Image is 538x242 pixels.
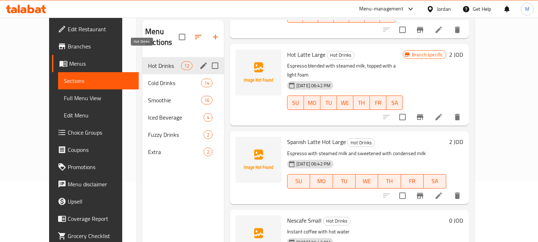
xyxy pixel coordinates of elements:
[68,197,133,206] span: Upsell
[68,128,133,137] span: Choice Groups
[449,50,463,60] h6: 2 JOD
[52,38,139,55] a: Branches
[307,98,318,108] span: MO
[207,28,224,46] button: Add section
[142,74,224,92] div: Cold Drinks14
[434,113,443,121] a: Edit menu item
[204,114,212,121] span: 4
[148,96,201,104] span: Smoothie
[373,98,384,108] span: FR
[52,141,139,158] a: Coupons
[353,96,370,110] button: TH
[201,97,212,104] span: 16
[411,108,429,126] button: Branch-specific-item
[52,193,139,210] a: Upsell
[64,111,133,120] span: Edit Menu
[52,176,139,193] a: Menu disclaimer
[287,61,403,79] p: Espresso blended with steamed milk, topped with a light foam
[411,21,429,38] button: Branch-specific-item
[449,137,463,147] h6: 2 JOD
[323,217,350,225] span: Hot Drinks
[340,98,351,108] span: WE
[389,98,400,108] span: SA
[327,51,354,60] div: Hot Drinks
[386,96,403,110] button: SA
[142,126,224,143] div: Fuzzy Drinks2
[290,176,307,186] span: SU
[181,62,192,69] span: 12
[449,108,466,126] button: delete
[294,160,333,167] span: [DATE] 06:42 PM
[181,61,192,70] div: items
[235,137,281,183] img: Spanish Latte Hot Large
[204,113,213,122] div: items
[204,149,212,155] span: 2
[449,187,466,204] button: delete
[58,107,139,124] a: Edit Menu
[204,148,213,156] div: items
[381,176,398,186] span: TH
[434,191,443,200] a: Edit menu item
[287,174,310,189] button: SU
[148,113,204,122] div: Iced Beverage
[437,5,451,13] div: Jordan
[323,98,334,108] span: TU
[306,10,315,21] span: MO
[427,176,443,186] span: SA
[235,50,281,96] img: Hot Latte Large
[395,22,410,37] span: Select to update
[148,130,204,139] span: Fuzzy Drinks
[310,174,333,189] button: MO
[352,10,362,21] span: TH
[409,51,446,58] span: Branch specific
[142,54,224,163] nav: Menu sections
[370,96,386,110] button: FR
[378,174,401,189] button: TH
[383,10,392,21] span: SA
[68,145,133,154] span: Coupons
[449,215,463,225] h6: 0 JOD
[142,92,224,109] div: Smoothie16
[68,42,133,51] span: Branches
[304,96,320,110] button: MO
[348,139,375,147] span: Hot Drinks
[321,10,331,21] span: TU
[142,109,224,126] div: Iced Beverage4
[148,79,201,87] span: Cold Drinks
[204,130,213,139] div: items
[359,5,403,13] div: Menu-management
[190,28,207,46] span: Sort sections
[68,214,133,223] span: Coverage Report
[290,98,301,108] span: SU
[198,60,209,71] button: edit
[287,96,304,110] button: SU
[68,25,133,33] span: Edit Restaurant
[64,76,133,85] span: Sections
[52,55,139,72] a: Menus
[287,227,446,236] p: Instant coffee with hot water
[434,25,443,34] a: Edit menu item
[52,20,139,38] a: Edit Restaurant
[424,174,446,189] button: SA
[336,176,353,186] span: TU
[52,124,139,141] a: Choice Groups
[58,89,139,107] a: Full Menu View
[142,57,224,74] div: Hot Drinks12edit
[142,143,224,160] div: Extra2
[201,96,213,104] div: items
[347,138,375,147] div: Hot Drinks
[204,131,212,138] span: 2
[395,110,410,125] span: Select to update
[401,174,424,189] button: FR
[337,10,346,21] span: WE
[145,26,179,48] h2: Menu sections
[320,96,337,110] button: TU
[287,215,322,226] span: Nescafe Small
[64,94,133,102] span: Full Menu View
[337,96,353,110] button: WE
[287,49,325,60] span: Hot Latte Large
